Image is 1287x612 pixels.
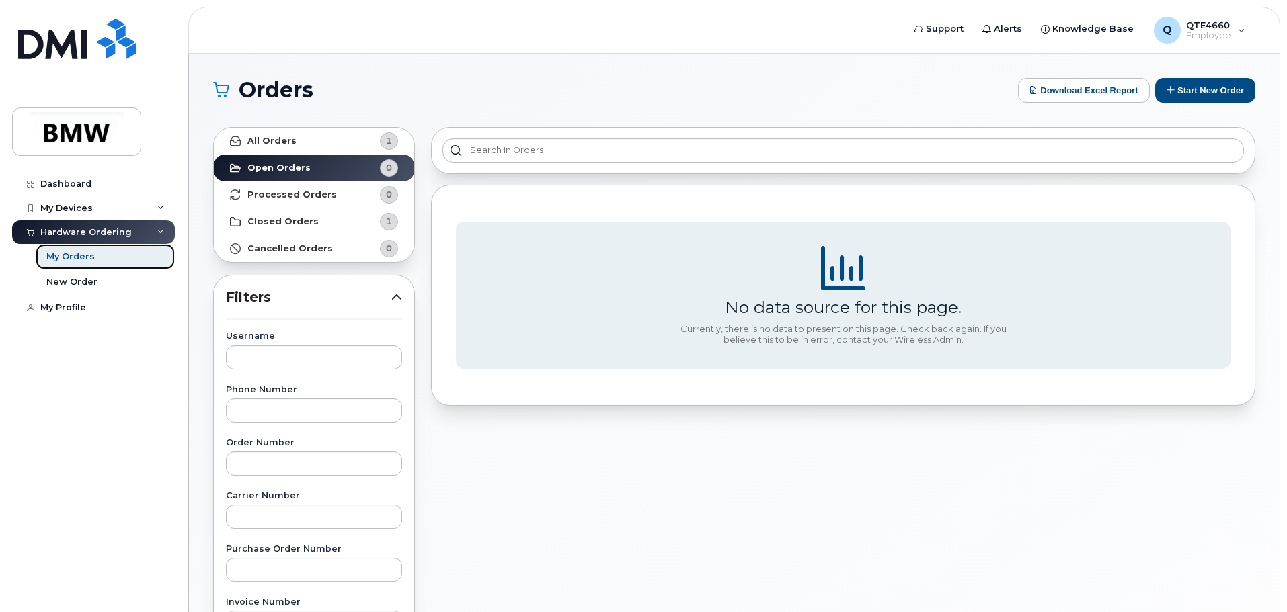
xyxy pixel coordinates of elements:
[226,545,402,554] label: Purchase Order Number
[1155,78,1255,103] button: Start New Order
[214,235,414,262] a: Cancelled Orders0
[386,134,392,147] span: 1
[1018,78,1150,103] button: Download Excel Report
[226,386,402,394] label: Phone Number
[442,138,1244,163] input: Search in orders
[214,128,414,155] a: All Orders1
[214,181,414,208] a: Processed Orders0
[725,297,962,317] div: No data source for this page.
[1228,554,1277,602] iframe: Messenger Launcher
[226,598,402,607] label: Invoice Number
[226,439,402,447] label: Order Number
[386,161,392,174] span: 0
[239,80,313,100] span: Orders
[226,288,391,307] span: Filters
[675,324,1011,345] div: Currently, there is no data to present on this page. Check back again. If you believe this to be ...
[247,243,333,254] strong: Cancelled Orders
[247,163,311,173] strong: Open Orders
[214,208,414,235] a: Closed Orders1
[247,136,297,146] strong: All Orders
[247,216,319,227] strong: Closed Orders
[386,242,392,255] span: 0
[214,155,414,181] a: Open Orders0
[386,215,392,228] span: 1
[226,492,402,500] label: Carrier Number
[226,332,402,341] label: Username
[386,188,392,201] span: 0
[247,189,337,200] strong: Processed Orders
